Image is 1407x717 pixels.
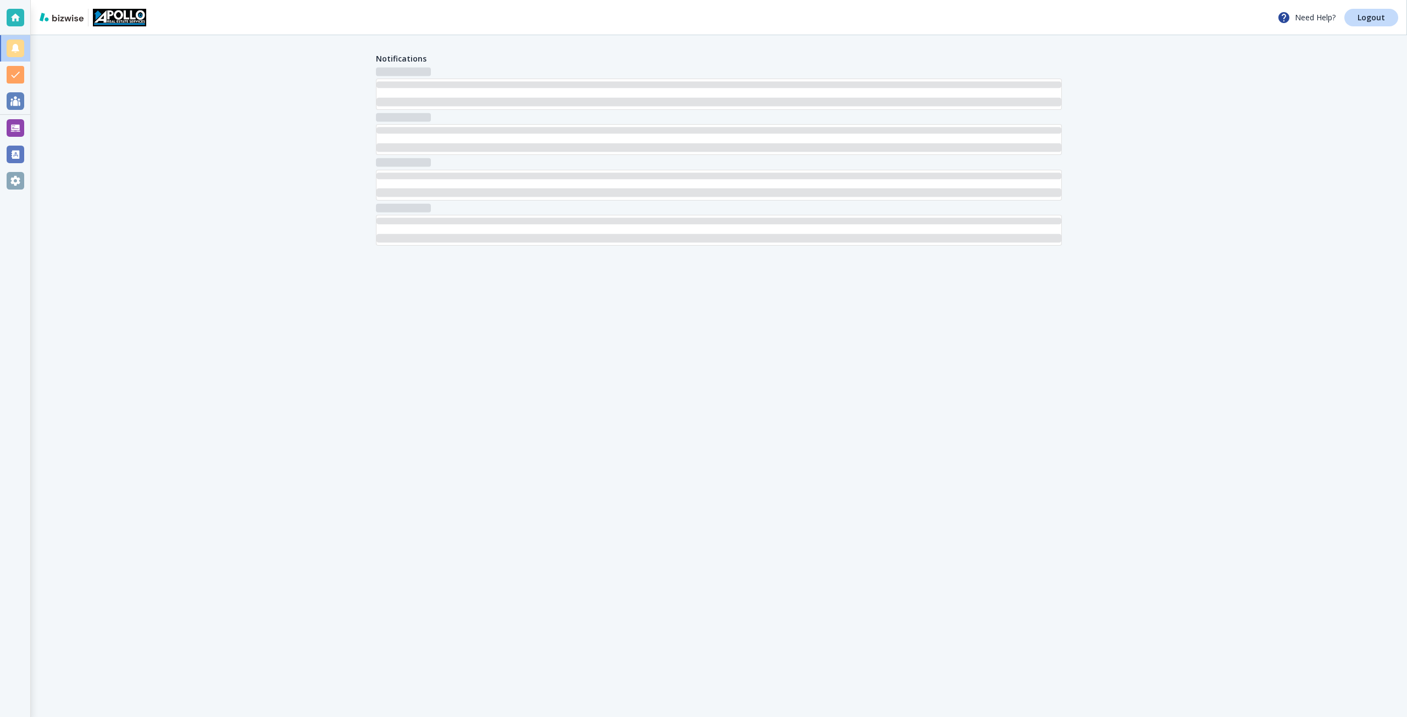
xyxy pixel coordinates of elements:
[93,9,146,26] img: Apollo Real Estate Services
[376,53,426,64] h4: Notifications
[1358,14,1385,21] p: Logout
[1344,9,1398,26] a: Logout
[1277,11,1336,24] p: Need Help?
[40,13,84,21] img: bizwise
